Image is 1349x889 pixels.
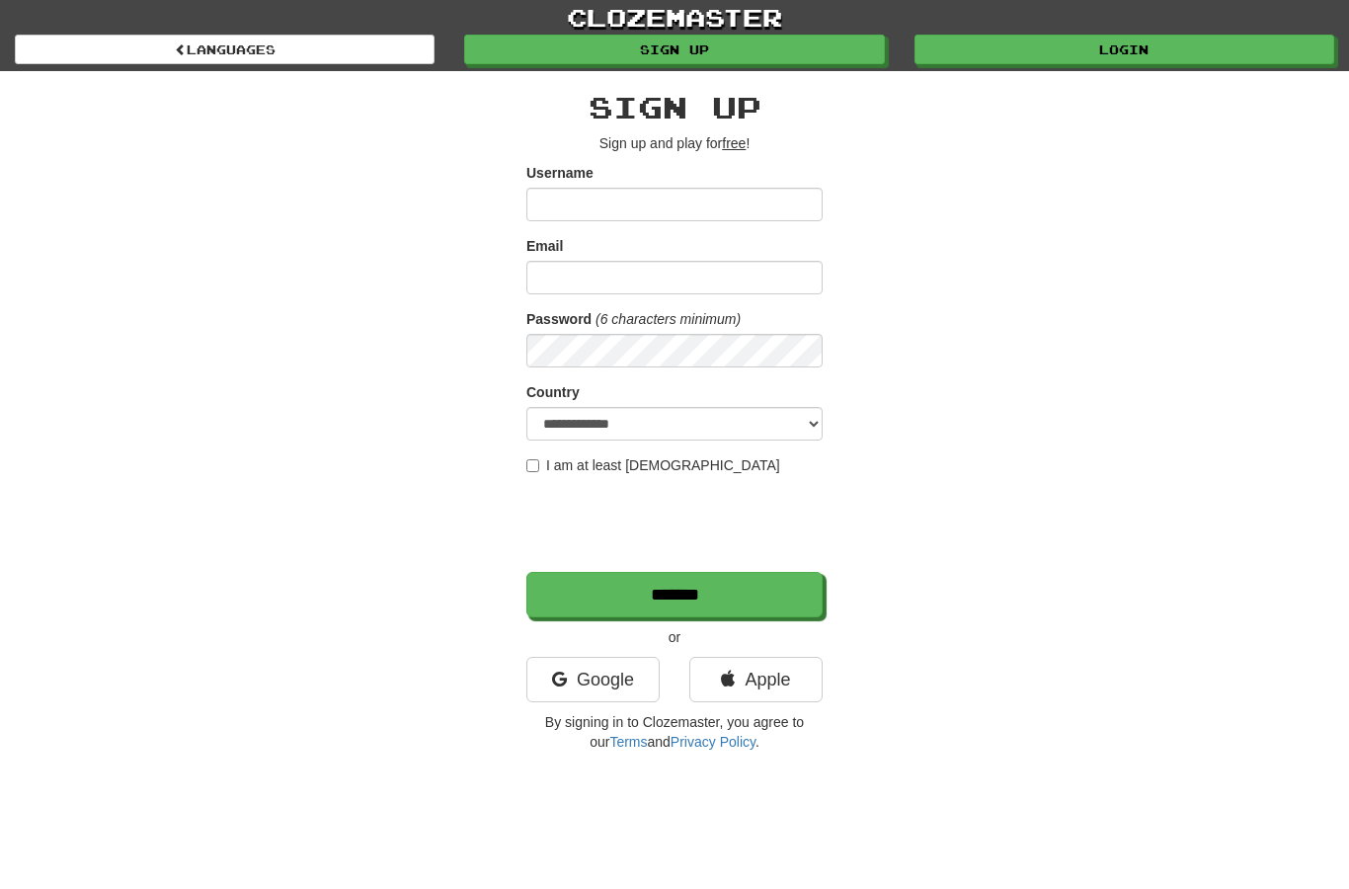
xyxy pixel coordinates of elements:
[526,133,823,153] p: Sign up and play for !
[526,309,592,329] label: Password
[595,311,741,327] em: (6 characters minimum)
[526,163,594,183] label: Username
[526,455,780,475] label: I am at least [DEMOGRAPHIC_DATA]
[609,734,647,750] a: Terms
[914,35,1334,64] a: Login
[689,657,823,702] a: Apple
[15,35,435,64] a: Languages
[526,91,823,123] h2: Sign up
[464,35,884,64] a: Sign up
[526,459,539,472] input: I am at least [DEMOGRAPHIC_DATA]
[526,627,823,647] p: or
[526,657,660,702] a: Google
[526,712,823,752] p: By signing in to Clozemaster, you agree to our and .
[526,485,827,562] iframe: reCAPTCHA
[526,236,563,256] label: Email
[722,135,746,151] u: free
[671,734,755,750] a: Privacy Policy
[526,382,580,402] label: Country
